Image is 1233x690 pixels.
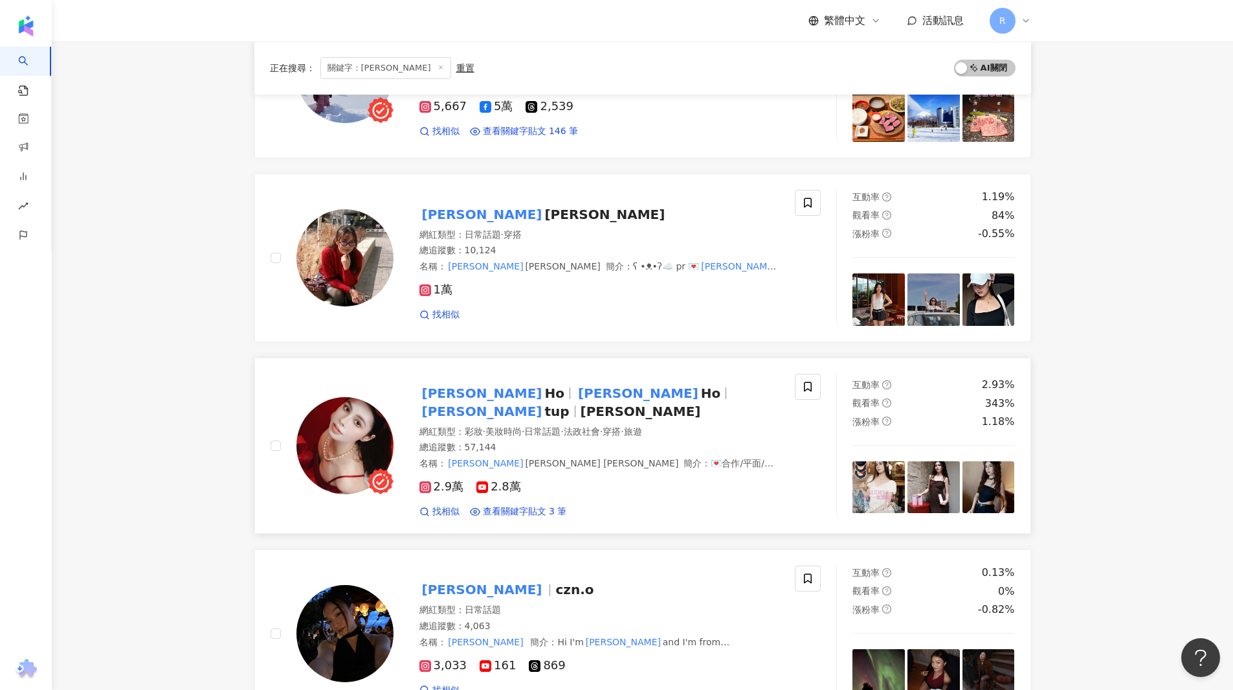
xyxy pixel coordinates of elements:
[999,14,1006,28] span: R
[419,244,780,257] div: 總追蹤數 ： 10,124
[982,190,1015,204] div: 1.19%
[978,227,1015,241] div: -0.55%
[962,90,1015,143] img: post-image
[419,441,780,454] div: 總追蹤數 ： 57,144
[633,261,700,271] span: ʕ •ᴥ•ʔ☁️ pr 💌
[419,505,460,518] a: 找相似
[557,637,583,647] span: Hi I'm
[419,426,780,439] div: 網紅類型 ：
[962,273,1015,326] img: post-image
[270,63,315,73] span: 正在搜尋 ：
[962,461,1015,514] img: post-image
[852,229,880,239] span: 漲粉率
[419,579,545,600] mark: [PERSON_NAME]
[447,456,526,470] mark: [PERSON_NAME]
[419,125,460,138] a: 找相似
[524,426,561,437] span: 日常話題
[296,397,394,494] img: KOL Avatar
[882,586,891,595] span: question-circle
[419,261,601,271] span: 名稱 ：
[882,398,891,408] span: question-circle
[575,383,701,404] mark: [PERSON_NAME]
[419,308,460,321] a: 找相似
[882,568,891,577] span: question-circle
[852,90,905,143] img: post-image
[483,426,485,437] span: ·
[701,385,720,401] span: Ho
[419,620,780,633] div: 總追蹤數 ： 4,063
[526,100,573,113] span: 2,539
[419,480,464,494] span: 2.9萬
[852,461,905,514] img: post-image
[483,125,579,138] span: 查看關鍵字貼文 146 筆
[18,193,28,222] span: rise
[320,57,451,79] span: 關鍵字：[PERSON_NAME]
[296,585,394,682] img: KOL Avatar
[544,207,665,222] span: [PERSON_NAME]
[419,229,780,242] div: 網紅類型 ：
[852,604,880,615] span: 漲粉率
[485,426,522,437] span: 美妝時尚
[465,604,501,615] span: 日常話題
[447,635,526,649] mark: [PERSON_NAME]
[254,174,1031,341] a: KOL Avatar[PERSON_NAME][PERSON_NAME]網紅類型：日常話題·穿搭總追蹤數：10,124名稱：[PERSON_NAME][PERSON_NAME]簡介：ʕ •ᴥ•ʔ...
[419,401,545,422] mark: [PERSON_NAME]
[992,209,1015,223] div: 84%
[561,426,563,437] span: ·
[998,584,1014,599] div: 0%
[852,273,905,326] img: post-image
[882,417,891,426] span: question-circle
[852,398,880,408] span: 觀看率
[882,211,891,220] span: question-circle
[621,426,623,437] span: ·
[501,229,504,240] span: ·
[564,426,600,437] span: 法政社會
[432,125,460,138] span: 找相似
[419,204,545,225] mark: [PERSON_NAME]
[600,426,603,437] span: ·
[432,308,460,321] span: 找相似
[419,659,467,673] span: 3,033
[699,259,778,273] mark: [PERSON_NAME]
[544,404,569,419] span: tup
[555,582,594,597] span: czn.o
[470,505,567,518] a: 查看關鍵字貼文 3 筆
[465,229,501,240] span: 日常話題
[985,397,1015,411] div: 343%
[824,14,865,28] span: 繁體中文
[419,458,773,481] span: 💌合作/平面/動態拍攝邀約👇🏽
[852,417,880,427] span: 漲粉率
[907,90,960,143] img: post-image
[852,380,880,390] span: 互動率
[882,604,891,614] span: question-circle
[882,192,891,201] span: question-circle
[982,378,1015,392] div: 2.93%
[14,659,39,680] img: chrome extension
[581,404,701,419] span: [PERSON_NAME]
[465,426,483,437] span: 彩妝
[476,480,521,494] span: 2.8萬
[624,426,642,437] span: 旅遊
[529,659,565,673] span: 869
[504,229,522,240] span: 穿搭
[296,209,394,306] img: KOL Avatar
[419,637,526,647] span: 名稱 ：
[419,458,773,494] span: 簡介 ：
[16,16,36,36] img: logo icon
[18,47,44,97] a: search
[419,458,679,468] span: 名稱 ：
[447,259,526,273] mark: [PERSON_NAME]
[852,586,880,596] span: 觀看率
[480,659,516,673] span: 161
[419,383,545,404] mark: [PERSON_NAME]
[525,261,600,271] span: [PERSON_NAME]
[584,635,663,649] mark: [PERSON_NAME]
[978,603,1015,617] div: -0.82%
[852,210,880,220] span: 觀看率
[476,469,555,483] mark: [PERSON_NAME]
[483,505,567,518] span: 查看關鍵字貼文 3 筆
[419,283,452,297] span: 1萬
[922,14,964,27] span: 活動訊息
[254,358,1031,535] a: KOL Avatar[PERSON_NAME]Ho[PERSON_NAME]Ho[PERSON_NAME]tup[PERSON_NAME]網紅類型：彩妝·美妝時尚·日常話題·法政社會·穿搭·旅遊...
[419,604,780,617] div: 網紅類型 ：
